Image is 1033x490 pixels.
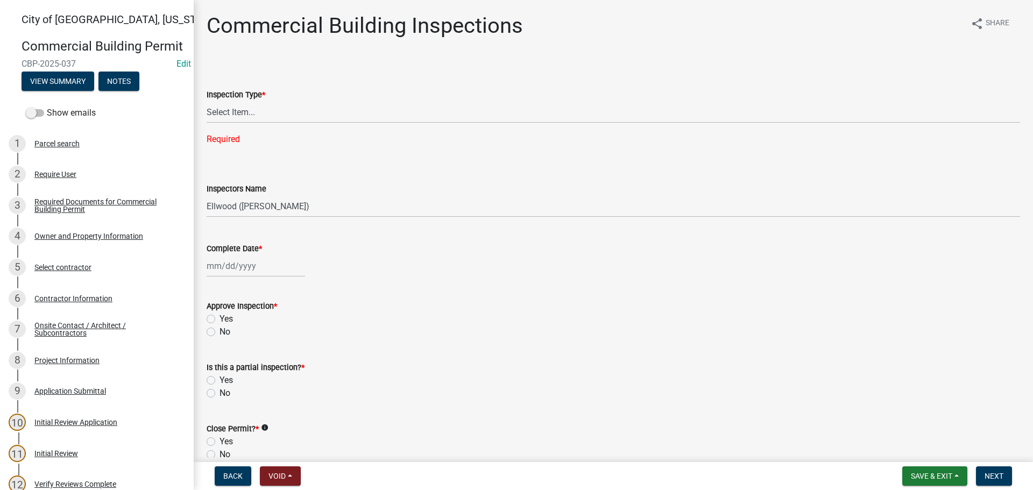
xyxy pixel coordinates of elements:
label: Inspectors Name [207,186,266,193]
div: 11 [9,445,26,462]
i: info [261,424,268,431]
div: Initial Review Application [34,418,117,426]
div: 4 [9,228,26,245]
label: Yes [220,374,233,387]
label: Complete Date [207,245,262,253]
button: Notes [98,72,139,91]
label: No [220,448,230,461]
label: Approve Inspection [207,303,277,310]
div: Application Submittal [34,387,106,395]
button: Next [976,466,1012,486]
label: Inspection Type [207,91,265,99]
span: Back [223,472,243,480]
div: 10 [9,414,26,431]
a: Edit [176,59,191,69]
label: Close Permit? [207,425,259,433]
div: 1 [9,135,26,152]
div: Required [207,133,1020,146]
div: 8 [9,352,26,369]
div: Contractor Information [34,295,112,302]
div: 2 [9,166,26,183]
wm-modal-confirm: Summary [22,77,94,86]
label: Is this a partial inspection? [207,364,305,372]
div: Verify Reviews Complete [34,480,116,488]
div: Owner and Property Information [34,232,143,240]
span: CBP-2025-037 [22,59,172,69]
i: share [971,17,984,30]
span: Void [268,472,286,480]
span: City of [GEOGRAPHIC_DATA], [US_STATE] [22,13,217,26]
div: Onsite Contact / Architect / Subcontractors [34,322,176,337]
button: Back [215,466,251,486]
div: Project Information [34,357,100,364]
div: Required Documents for Commercial Building Permit [34,198,176,213]
div: 7 [9,321,26,338]
div: 3 [9,197,26,214]
label: Show emails [26,106,96,119]
button: Void [260,466,301,486]
label: Yes [220,435,233,448]
h4: Commercial Building Permit [22,39,185,54]
wm-modal-confirm: Notes [98,77,139,86]
div: Select contractor [34,264,91,271]
button: shareShare [962,13,1018,34]
wm-modal-confirm: Edit Application Number [176,59,191,69]
div: Initial Review [34,450,78,457]
label: Yes [220,313,233,325]
div: 6 [9,290,26,307]
label: No [220,387,230,400]
h1: Commercial Building Inspections [207,13,523,39]
div: Require User [34,171,76,178]
div: 9 [9,382,26,400]
label: No [220,325,230,338]
span: Next [985,472,1003,480]
input: mm/dd/yyyy [207,255,305,277]
button: View Summary [22,72,94,91]
div: Parcel search [34,140,80,147]
span: Save & Exit [911,472,952,480]
span: Share [986,17,1009,30]
div: 5 [9,259,26,276]
button: Save & Exit [902,466,967,486]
